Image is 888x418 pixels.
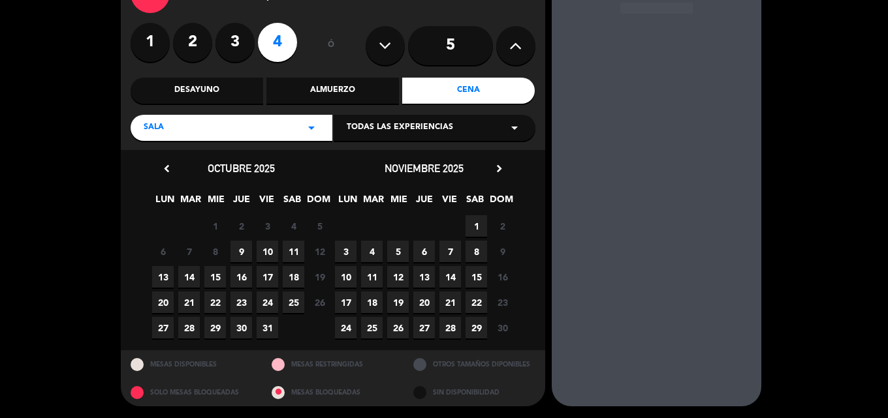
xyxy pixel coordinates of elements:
label: 4 [258,23,297,62]
span: 28 [439,317,461,338]
span: 30 [492,317,513,338]
label: 3 [215,23,255,62]
span: VIE [256,192,277,213]
div: SOLO MESAS BLOQUEADAS [121,378,262,406]
div: OTROS TAMAÑOS DIPONIBLES [404,350,545,378]
span: 17 [335,291,357,313]
label: 2 [173,23,212,62]
span: 10 [335,266,357,288]
span: 27 [152,317,174,338]
span: 30 [230,317,252,338]
span: 2 [492,215,513,237]
span: 19 [309,266,330,288]
span: 27 [413,317,435,338]
span: 13 [413,266,435,288]
span: 20 [152,291,174,313]
span: JUE [413,192,435,213]
span: 23 [230,291,252,313]
span: 15 [204,266,226,288]
span: 5 [387,241,409,262]
span: 25 [361,317,383,338]
span: 26 [309,291,330,313]
span: 11 [283,241,304,262]
span: 1 [204,215,226,237]
span: noviembre 2025 [385,162,464,175]
span: octubre 2025 [208,162,275,175]
span: 6 [413,241,435,262]
span: 19 [387,291,409,313]
span: 20 [413,291,435,313]
span: 26 [387,317,409,338]
span: 21 [439,291,461,313]
span: 23 [492,291,513,313]
span: 29 [466,317,487,338]
div: Desayuno [131,78,263,104]
span: 4 [283,215,304,237]
span: 16 [492,266,513,288]
span: DOM [490,192,511,213]
span: 16 [230,266,252,288]
span: 25 [283,291,304,313]
span: 5 [309,215,330,237]
span: 1 [466,215,487,237]
span: 7 [178,241,200,262]
div: SIN DISPONIBILIDAD [404,378,545,406]
span: MIE [388,192,409,213]
i: arrow_drop_down [304,120,319,136]
span: 11 [361,266,383,288]
div: Almuerzo [266,78,399,104]
span: 15 [466,266,487,288]
span: 9 [230,241,252,262]
i: chevron_right [492,162,506,175]
span: 14 [439,266,461,288]
span: MAR [362,192,384,213]
span: SAB [281,192,303,213]
i: arrow_drop_down [507,120,522,136]
span: MAR [180,192,201,213]
span: 17 [257,266,278,288]
span: DOM [307,192,328,213]
span: 8 [466,241,487,262]
span: SALA [144,121,164,134]
span: 31 [257,317,278,338]
span: 3 [335,241,357,262]
span: 18 [361,291,383,313]
div: MESAS DISPONIBLES [121,350,262,378]
span: 28 [178,317,200,338]
span: 14 [178,266,200,288]
label: 1 [131,23,170,62]
span: 12 [387,266,409,288]
span: 3 [257,215,278,237]
span: 24 [257,291,278,313]
span: LUN [337,192,358,213]
span: 6 [152,241,174,262]
span: VIE [439,192,460,213]
span: 22 [466,291,487,313]
span: 21 [178,291,200,313]
div: ó [310,23,353,68]
div: MESAS RESTRINGIDAS [262,350,404,378]
span: 12 [309,241,330,262]
span: MIE [205,192,227,213]
span: JUE [230,192,252,213]
span: 24 [335,317,357,338]
span: 13 [152,266,174,288]
span: 7 [439,241,461,262]
span: 9 [492,241,513,262]
div: Cena [402,78,535,104]
span: Todas las experiencias [347,121,453,134]
span: 4 [361,241,383,262]
span: 2 [230,215,252,237]
span: 29 [204,317,226,338]
span: LUN [154,192,176,213]
span: 22 [204,291,226,313]
span: SAB [464,192,486,213]
span: 10 [257,241,278,262]
div: MESAS BLOQUEADAS [262,378,404,406]
span: 18 [283,266,304,288]
span: 8 [204,241,226,262]
i: chevron_left [160,162,174,175]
